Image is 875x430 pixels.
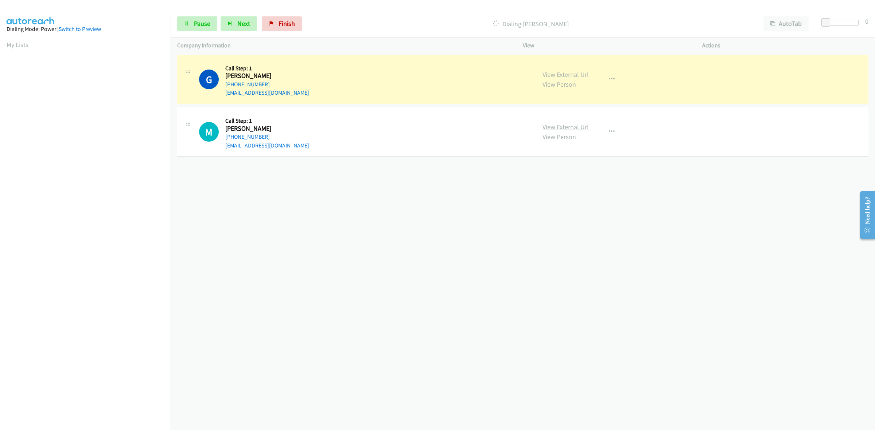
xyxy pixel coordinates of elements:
span: Next [237,19,250,28]
iframe: Resource Center [854,186,875,244]
a: View External Url [542,123,589,131]
h1: G [199,70,219,89]
a: My Lists [7,40,28,49]
a: View External Url [542,70,589,79]
a: View Person [542,133,576,141]
a: [EMAIL_ADDRESS][DOMAIN_NAME] [225,142,309,149]
div: The call is yet to be attempted [199,122,219,142]
a: View Person [542,80,576,88]
h2: [PERSON_NAME] [225,72,284,80]
a: [PHONE_NUMBER] [225,133,270,140]
button: Next [221,16,257,31]
a: Switch to Preview [59,25,101,32]
h2: [PERSON_NAME] [225,125,284,133]
span: Finish [279,19,295,28]
div: Dialing Mode: Power | [7,25,164,33]
div: 0 [865,16,868,26]
h5: Call Step: 1 [225,65,309,72]
iframe: Dialpad [7,56,171,402]
button: AutoTab [763,16,809,31]
a: Finish [262,16,302,31]
h1: M [199,122,219,142]
a: [EMAIL_ADDRESS][DOMAIN_NAME] [225,89,309,96]
p: Dialing [PERSON_NAME] [312,19,750,29]
div: Delay between calls (in seconds) [825,20,859,25]
span: Pause [194,19,210,28]
p: Actions [702,41,868,50]
p: Company Information [177,41,510,50]
a: Pause [177,16,217,31]
p: View [523,41,689,50]
h5: Call Step: 1 [225,117,309,125]
a: [PHONE_NUMBER] [225,81,270,88]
